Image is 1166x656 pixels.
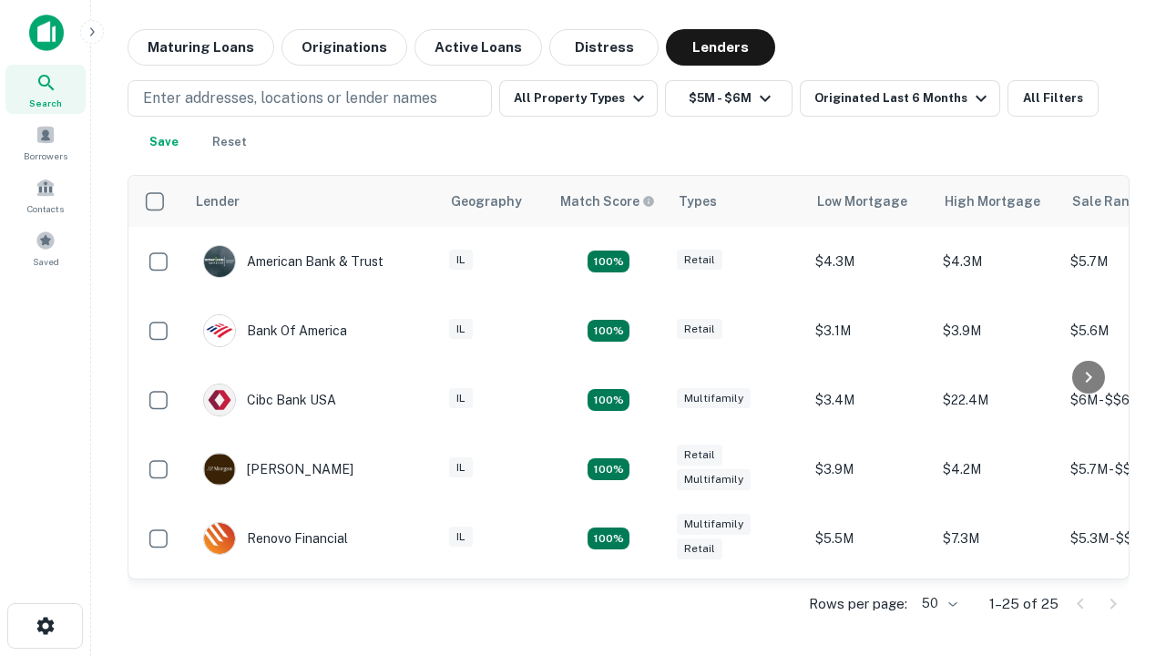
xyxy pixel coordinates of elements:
img: capitalize-icon.png [29,15,64,51]
div: Multifamily [677,514,751,535]
img: picture [204,454,235,485]
td: $3.4M [806,365,934,435]
div: Types [679,190,717,212]
button: Originated Last 6 Months [800,80,1000,117]
div: Lender [196,190,240,212]
button: Enter addresses, locations or lender names [128,80,492,117]
th: Types [668,176,806,227]
button: Active Loans [414,29,542,66]
td: $7.3M [934,504,1061,573]
div: [PERSON_NAME] [203,453,353,486]
td: $3.9M [934,296,1061,365]
td: $3.1M [934,573,1061,642]
button: Reset [200,124,259,160]
th: Geography [440,176,549,227]
td: $3.1M [806,296,934,365]
p: 1–25 of 25 [989,593,1059,615]
img: picture [204,315,235,346]
div: IL [449,527,473,548]
div: Retail [677,319,722,340]
th: Low Mortgage [806,176,934,227]
td: $22.4M [934,365,1061,435]
div: Bank Of America [203,314,347,347]
img: picture [204,523,235,554]
div: IL [449,319,473,340]
button: Distress [549,29,659,66]
div: Retail [677,445,722,466]
div: IL [449,250,473,271]
img: picture [204,384,235,415]
div: Retail [677,250,722,271]
div: Capitalize uses an advanced AI algorithm to match your search with the best lender. The match sco... [560,191,655,211]
h6: Match Score [560,191,651,211]
th: Capitalize uses an advanced AI algorithm to match your search with the best lender. The match sco... [549,176,668,227]
div: Matching Properties: 4, hasApolloMatch: undefined [588,528,629,549]
button: Save your search to get updates of matches that match your search criteria. [135,124,193,160]
button: Maturing Loans [128,29,274,66]
div: Renovo Financial [203,522,348,555]
a: Contacts [5,170,86,220]
p: Rows per page: [809,593,907,615]
td: $3.9M [806,435,934,504]
a: Borrowers [5,118,86,167]
div: Multifamily [677,388,751,409]
p: Enter addresses, locations or lender names [143,87,437,109]
th: Lender [185,176,440,227]
img: picture [204,246,235,277]
td: $2.2M [806,573,934,642]
button: Originations [281,29,407,66]
div: Low Mortgage [817,190,907,212]
span: Saved [33,254,59,269]
div: 50 [915,590,960,617]
div: Originated Last 6 Months [814,87,992,109]
span: Search [29,96,62,110]
td: $5.5M [806,504,934,573]
button: All Filters [1007,80,1099,117]
td: $4.3M [934,227,1061,296]
span: Contacts [27,201,64,216]
td: $4.3M [806,227,934,296]
button: All Property Types [499,80,658,117]
div: Geography [451,190,522,212]
span: Borrowers [24,149,67,163]
div: High Mortgage [945,190,1040,212]
div: Multifamily [677,469,751,490]
a: Search [5,65,86,114]
div: Matching Properties: 4, hasApolloMatch: undefined [588,389,629,411]
div: Matching Properties: 4, hasApolloMatch: undefined [588,320,629,342]
div: Matching Properties: 7, hasApolloMatch: undefined [588,251,629,272]
div: Matching Properties: 4, hasApolloMatch: undefined [588,458,629,480]
a: Saved [5,223,86,272]
div: IL [449,457,473,478]
iframe: Chat Widget [1075,452,1166,539]
button: $5M - $6M [665,80,793,117]
div: American Bank & Trust [203,245,384,278]
td: $4.2M [934,435,1061,504]
button: Lenders [666,29,775,66]
th: High Mortgage [934,176,1061,227]
div: IL [449,388,473,409]
div: Cibc Bank USA [203,384,336,416]
div: Retail [677,538,722,559]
